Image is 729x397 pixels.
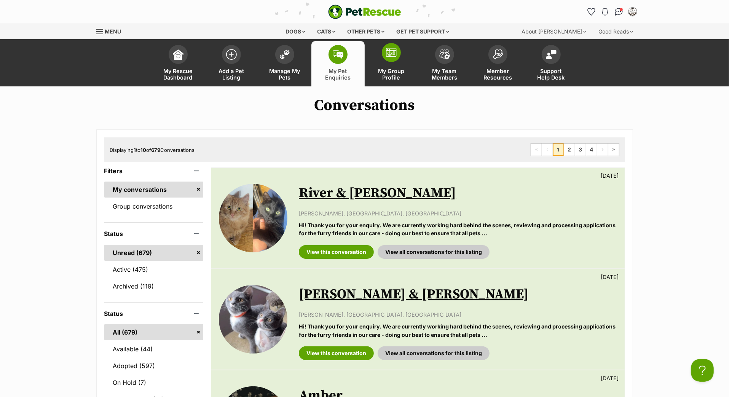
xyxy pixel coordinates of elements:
[299,185,456,202] a: River & [PERSON_NAME]
[493,49,503,59] img: member-resources-icon-8e73f808a243e03378d46382f2149f9095a855e16c252ad45f914b54edf8863c.svg
[418,41,471,86] a: My Team Members
[575,143,586,156] a: Page 3
[104,182,204,198] a: My conversations
[374,68,408,81] span: My Group Profile
[110,147,195,153] span: Displaying to of Conversations
[104,230,204,237] header: Status
[134,147,136,153] strong: 1
[608,143,619,156] a: Last page
[564,143,575,156] a: Page 2
[141,147,147,153] strong: 10
[299,311,617,319] p: [PERSON_NAME], [GEOGRAPHIC_DATA], [GEOGRAPHIC_DATA]
[161,68,195,81] span: My Rescue Dashboard
[280,24,311,39] div: Dogs
[328,5,401,19] a: PetRescue
[378,245,490,259] a: View all conversations for this listing
[627,6,639,18] button: My account
[599,6,611,18] button: Notifications
[585,6,639,18] ul: Account quick links
[542,143,553,156] span: Previous page
[386,48,397,57] img: group-profile-icon-3fa3cf56718a62981997c0bc7e787c4b2cf8bcc04b72c1350f741eb67cf2f40e.svg
[104,198,204,214] a: Group conversations
[342,24,390,39] div: Other pets
[365,41,418,86] a: My Group Profile
[299,221,617,238] p: Hi! Thank you for your enquiry. We are currently working hard behind the scenes, reviewing and pr...
[104,261,204,277] a: Active (475)
[439,49,450,59] img: team-members-icon-5396bd8760b3fe7c0b43da4ab00e1e3bb1a5d9ba89233759b79545d2d3fc5d0d.svg
[553,143,564,156] span: Page 1
[601,172,619,180] p: [DATE]
[601,273,619,281] p: [DATE]
[104,341,204,357] a: Available (44)
[531,143,542,156] span: First page
[104,167,204,174] header: Filters
[615,8,623,16] img: chat-41dd97257d64d25036548639549fe6c8038ab92f7586957e7f3b1b290dea8141.svg
[546,50,557,59] img: help-desk-icon-fdf02630f3aa405de69fd3d07c3f3aa587a6932b1a1747fa1d2bba05be0121f9.svg
[601,374,619,382] p: [DATE]
[312,24,341,39] div: Cats
[299,322,617,339] p: Hi! Thank you for your enquiry. We are currently working hard behind the scenes, reviewing and pr...
[299,209,617,217] p: [PERSON_NAME], [GEOGRAPHIC_DATA], [GEOGRAPHIC_DATA]
[333,50,343,59] img: pet-enquiries-icon-7e3ad2cf08bfb03b45e93fb7055b45f3efa6380592205ae92323e6603595dc1f.svg
[534,68,568,81] span: Support Help Desk
[391,24,455,39] div: Get pet support
[629,8,636,16] img: Tails of The Forgotten Paws AU profile pic
[105,28,121,35] span: Menu
[226,49,237,60] img: add-pet-listing-icon-0afa8454b4691262ce3f59096e99ab1cd57d4a30225e0717b998d2c9b9846f56.svg
[152,41,205,86] a: My Rescue Dashboard
[258,41,311,86] a: Manage My Pets
[205,41,258,86] a: Add a Pet Listing
[268,68,302,81] span: Manage My Pets
[173,49,183,60] img: dashboard-icon-eb2f2d2d3e046f16d808141f083e7271f6b2e854fb5c12c21221c1fb7104beca.svg
[299,245,374,259] a: View this conversation
[471,41,525,86] a: Member Resources
[531,143,619,156] nav: Pagination
[104,358,204,374] a: Adopted (597)
[104,310,204,317] header: Status
[585,6,598,18] a: Favourites
[152,147,161,153] strong: 679
[104,278,204,294] a: Archived (119)
[219,285,287,354] img: Marie & Daisie
[214,68,249,81] span: Add a Pet Listing
[525,41,578,86] a: Support Help Desk
[328,5,401,19] img: logo-e224e6f780fb5917bec1dbf3a21bbac754714ae5b6737aabdf751b685950b380.svg
[586,143,597,156] a: Page 4
[219,184,287,252] img: River & Genevieve
[104,324,204,340] a: All (679)
[104,245,204,261] a: Unread (679)
[517,24,592,39] div: About [PERSON_NAME]
[299,346,374,360] a: View this conversation
[299,286,529,303] a: [PERSON_NAME] & [PERSON_NAME]
[321,68,355,81] span: My Pet Enquiries
[613,6,625,18] a: Conversations
[104,375,204,391] a: On Hold (7)
[597,143,608,156] a: Next page
[279,49,290,59] img: manage-my-pets-icon-02211641906a0b7f246fdf0571729dbe1e7629f14944591b6c1af311fb30b64b.svg
[691,359,714,382] iframe: Help Scout Beacon - Open
[602,8,608,16] img: notifications-46538b983faf8c2785f20acdc204bb7945ddae34d4c08c2a6579f10ce5e182be.svg
[481,68,515,81] span: Member Resources
[311,41,365,86] a: My Pet Enquiries
[378,346,490,360] a: View all conversations for this listing
[593,24,639,39] div: Good Reads
[428,68,462,81] span: My Team Members
[96,24,127,38] a: Menu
